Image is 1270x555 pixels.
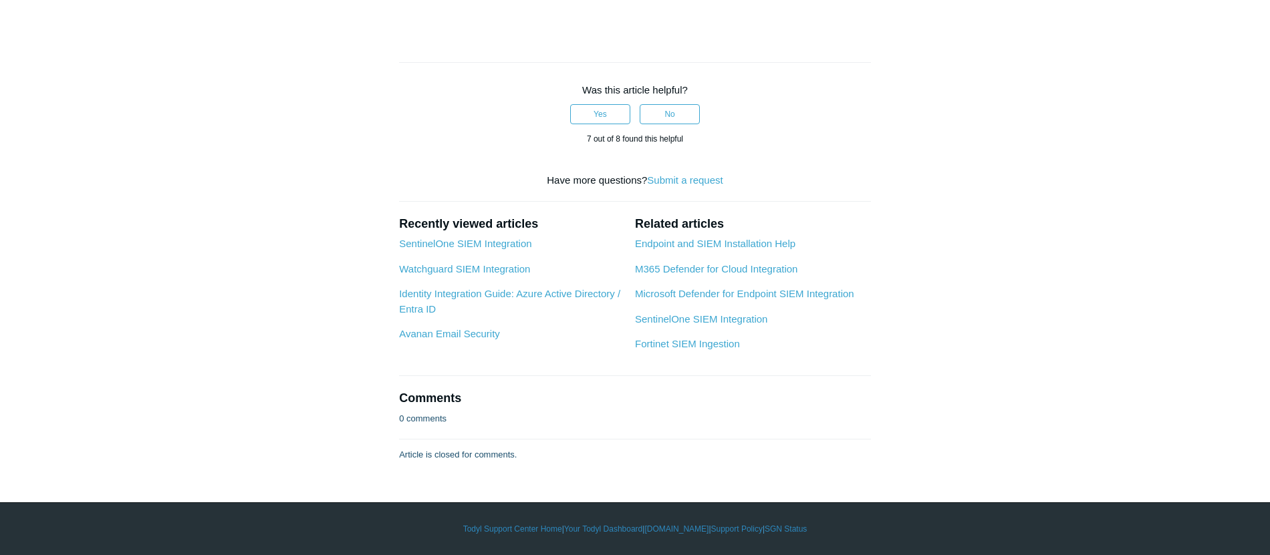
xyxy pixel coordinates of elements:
[247,523,1023,535] div: | | | |
[644,523,709,535] a: [DOMAIN_NAME]
[582,84,688,96] span: Was this article helpful?
[399,263,530,274] a: Watchguard SIEM Integration
[587,134,683,144] span: 7 out of 8 found this helpful
[635,263,797,274] a: M365 Defender for Cloud Integration
[635,238,795,249] a: Endpoint and SIEM Installation Help
[399,448,517,461] p: Article is closed for comments.
[399,173,871,188] div: Have more questions?
[711,523,763,535] a: Support Policy
[765,523,807,535] a: SGN Status
[640,104,700,124] button: This article was not helpful
[463,523,562,535] a: Todyl Support Center Home
[635,338,740,349] a: Fortinet SIEM Ingestion
[399,215,622,233] h2: Recently viewed articles
[399,389,871,407] h2: Comments
[635,215,871,233] h2: Related articles
[564,523,642,535] a: Your Todyl Dashboard
[647,174,723,186] a: Submit a request
[635,288,854,299] a: Microsoft Defender for Endpoint SIEM Integration
[399,288,620,315] a: Identity Integration Guide: Azure Active Directory / Entra ID
[635,313,767,325] a: SentinelOne SIEM Integration
[399,328,500,339] a: Avanan Email Security
[399,412,447,425] p: 0 comments
[399,238,531,249] a: SentinelOne SIEM Integration
[570,104,630,124] button: This article was helpful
